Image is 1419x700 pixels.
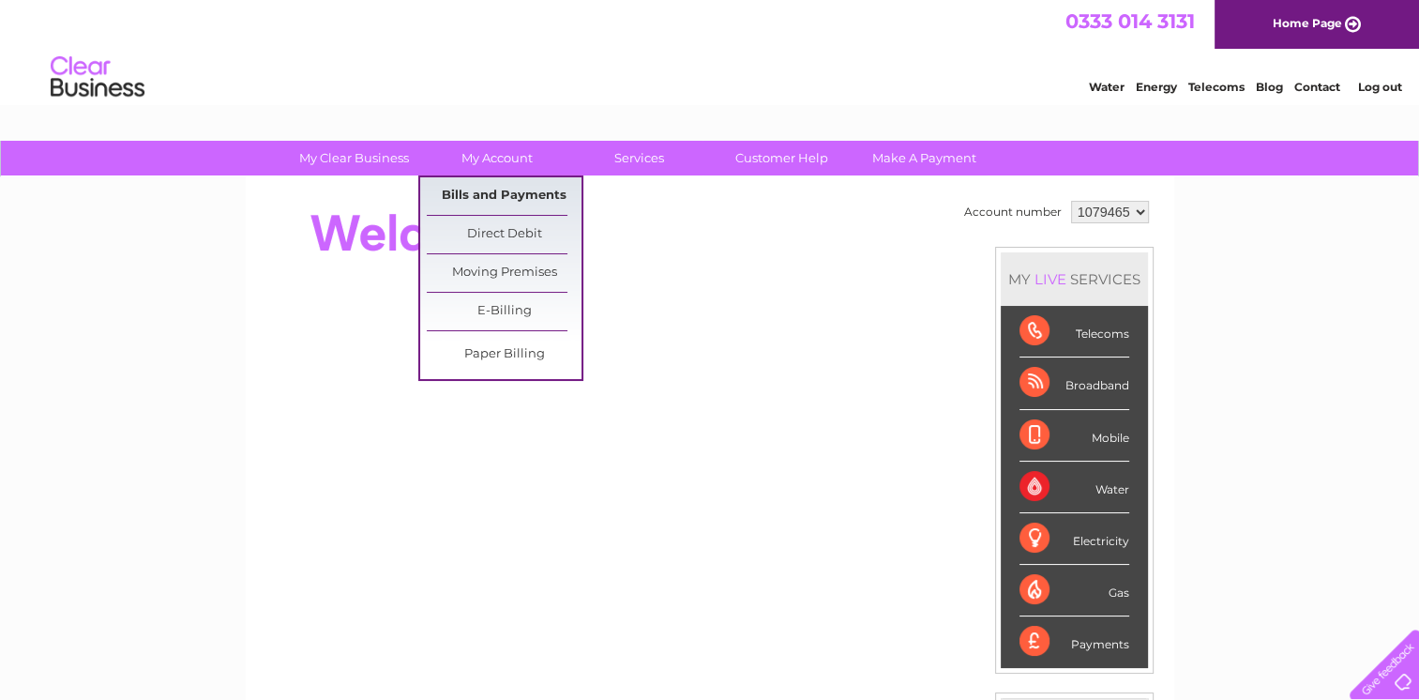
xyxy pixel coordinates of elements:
[1089,80,1125,94] a: Water
[427,216,581,253] a: Direct Debit
[1019,513,1129,565] div: Electricity
[427,293,581,330] a: E-Billing
[1001,252,1148,306] div: MY SERVICES
[1294,80,1340,94] a: Contact
[1065,9,1195,33] a: 0333 014 3131
[427,336,581,373] a: Paper Billing
[1357,80,1401,94] a: Log out
[50,49,145,106] img: logo.png
[1019,462,1129,513] div: Water
[427,177,581,215] a: Bills and Payments
[1256,80,1283,94] a: Blog
[1019,358,1129,409] div: Broadband
[267,10,1154,91] div: Clear Business is a trading name of Verastar Limited (registered in [GEOGRAPHIC_DATA] No. 3667643...
[277,141,431,175] a: My Clear Business
[562,141,717,175] a: Services
[847,141,1002,175] a: Make A Payment
[1188,80,1245,94] a: Telecoms
[1019,410,1129,462] div: Mobile
[1019,306,1129,358] div: Telecoms
[1019,616,1129,667] div: Payments
[959,196,1066,228] td: Account number
[1019,565,1129,616] div: Gas
[704,141,859,175] a: Customer Help
[1031,270,1070,288] div: LIVE
[1136,80,1177,94] a: Energy
[427,254,581,292] a: Moving Premises
[419,141,574,175] a: My Account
